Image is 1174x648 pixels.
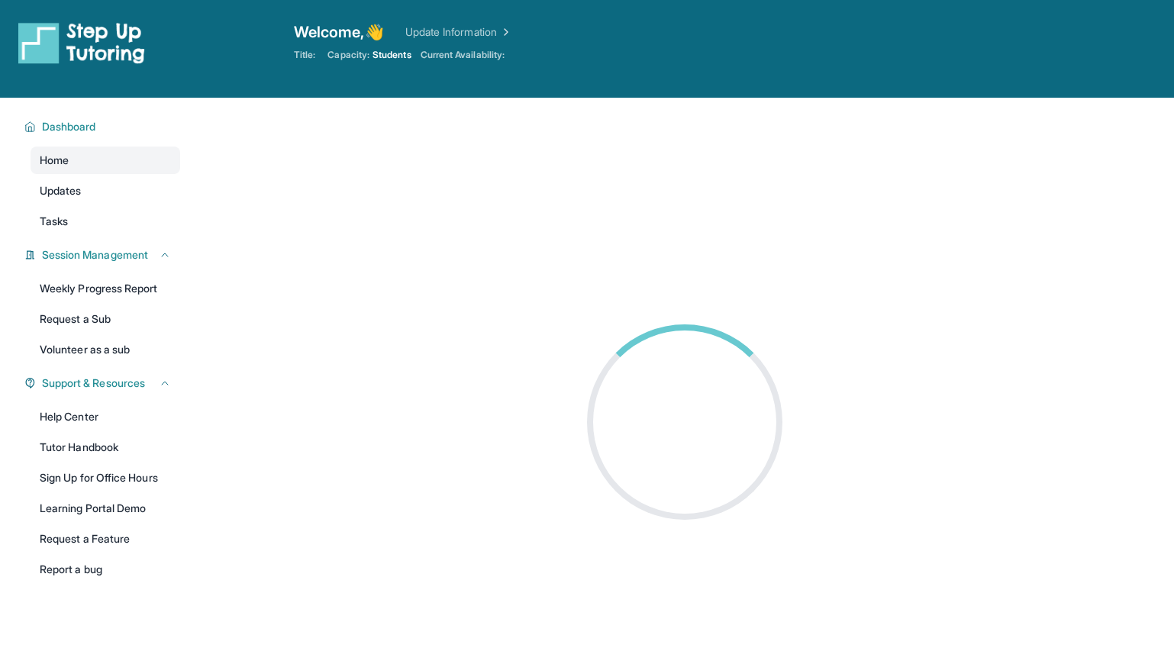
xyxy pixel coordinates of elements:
[373,49,411,61] span: Students
[42,376,145,391] span: Support & Resources
[31,464,180,492] a: Sign Up for Office Hours
[294,21,384,43] span: Welcome, 👋
[31,177,180,205] a: Updates
[405,24,512,40] a: Update Information
[31,208,180,235] a: Tasks
[31,336,180,363] a: Volunteer as a sub
[31,403,180,430] a: Help Center
[36,376,171,391] button: Support & Resources
[36,119,171,134] button: Dashboard
[40,214,68,229] span: Tasks
[31,305,180,333] a: Request a Sub
[294,49,315,61] span: Title:
[40,183,82,198] span: Updates
[31,556,180,583] a: Report a bug
[40,153,69,168] span: Home
[31,495,180,522] a: Learning Portal Demo
[31,275,180,302] a: Weekly Progress Report
[36,247,171,263] button: Session Management
[42,119,96,134] span: Dashboard
[31,147,180,174] a: Home
[421,49,505,61] span: Current Availability:
[31,525,180,553] a: Request a Feature
[42,247,148,263] span: Session Management
[327,49,369,61] span: Capacity:
[18,21,145,64] img: logo
[497,24,512,40] img: Chevron Right
[31,434,180,461] a: Tutor Handbook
